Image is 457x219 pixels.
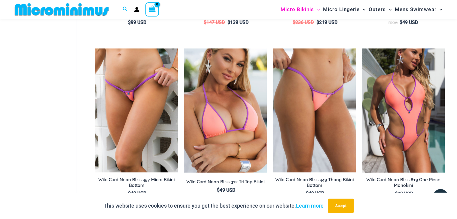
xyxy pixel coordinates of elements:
span: Mens Swimwear [395,2,436,17]
bdi: 49 USD [217,187,235,193]
a: Wild Card Neon Bliss 449 Thong 01Wild Card Neon Bliss 449 Thong 02Wild Card Neon Bliss 449 Thong 02 [273,48,356,172]
bdi: 99 USD [128,19,146,25]
a: OutersMenu ToggleMenu Toggle [367,2,393,17]
span: $ [293,19,295,25]
button: Accept [328,199,354,213]
span: From: [388,21,398,25]
a: Micro BikinisMenu ToggleMenu Toggle [279,2,321,17]
span: $ [227,19,230,25]
span: $ [395,190,398,196]
span: Menu Toggle [314,2,320,17]
span: $ [204,19,206,25]
a: View Shopping Cart, empty [145,2,159,16]
a: Wild Card Neon Bliss 312 Top 457 Micro 04Wild Card Neon Bliss 312 Top 457 Micro 05Wild Card Neon ... [95,48,178,172]
bdi: 139 USD [227,19,248,25]
a: Wild Card Neon Bliss 819 One Piece Monokini [362,177,445,190]
span: $ [316,19,319,25]
span: Micro Bikinis [281,2,314,17]
img: Wild Card Neon Bliss 312 Top 457 Micro 04 [95,48,178,172]
a: Wild Card Neon Bliss 312 Tri Top Bikini [184,179,267,187]
a: Learn more [296,202,324,209]
a: Wild Card Neon Bliss 449 Thong Bikini Bottom [273,177,356,190]
a: Search icon link [123,6,128,13]
h2: Wild Card Neon Bliss 312 Tri Top Bikini [184,179,267,184]
a: Mens SwimwearMenu ToggleMenu Toggle [393,2,444,17]
h2: Wild Card Neon Bliss 457 Micro Bikini Bottom [95,177,178,188]
img: MM SHOP LOGO FLAT [12,3,111,16]
a: Micro LingerieMenu ToggleMenu Toggle [321,2,367,17]
bdi: 49 USD [306,190,324,196]
bdi: 219 USD [316,19,337,25]
span: $ [306,190,309,196]
nav: Site Navigation [278,1,445,18]
p: This website uses cookies to ensure you get the best experience on our website. [104,201,324,210]
img: Wild Card Neon Bliss 312 Top 03 [184,48,267,172]
bdi: 49 USD [128,190,146,196]
img: Wild Card Neon Bliss 449 Thong 01 [273,48,356,172]
span: $ [128,19,131,25]
span: $ [128,190,131,196]
bdi: 147 USD [204,19,225,25]
bdi: 236 USD [293,19,314,25]
span: Menu Toggle [360,2,366,17]
bdi: 49 USD [400,19,418,25]
span: $ [217,187,220,193]
span: $ [400,19,402,25]
span: Menu Toggle [386,2,392,17]
h2: Wild Card Neon Bliss 819 One Piece Monokini [362,177,445,188]
bdi: 89 USD [395,190,413,196]
a: Wild Card Neon Bliss 312 Top 03Wild Card Neon Bliss 312 Top 457 Micro 02Wild Card Neon Bliss 312 ... [184,48,267,172]
span: Menu Toggle [436,2,442,17]
span: Outers [369,2,386,17]
span: Micro Lingerie [323,2,360,17]
img: Wild Card Neon Bliss 819 One Piece 04 [362,48,445,172]
a: Wild Card Neon Bliss 457 Micro Bikini Bottom [95,177,178,190]
a: Wild Card Neon Bliss 819 One Piece 04Wild Card Neon Bliss 819 One Piece 05Wild Card Neon Bliss 81... [362,48,445,172]
h2: Wild Card Neon Bliss 449 Thong Bikini Bottom [273,177,356,188]
a: Account icon link [134,7,139,12]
